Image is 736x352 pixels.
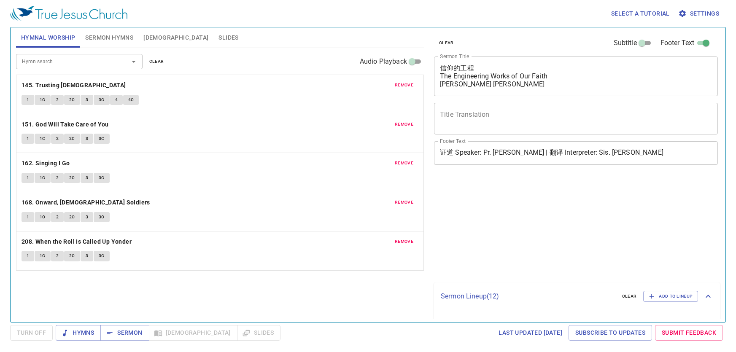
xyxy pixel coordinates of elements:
button: clear [144,56,169,67]
button: 2C [64,173,80,183]
button: 162. Singing I Go [22,158,71,169]
button: Hymns [56,325,101,341]
span: 1 [27,96,29,104]
button: 3C [94,95,110,105]
button: clear [434,38,459,48]
button: 2C [64,251,80,261]
button: 2 [51,134,64,144]
button: 2C [64,212,80,222]
span: Sermon Hymns [85,32,133,43]
span: 2 [56,135,59,142]
span: 2 [56,96,59,104]
button: 4C [123,95,139,105]
span: Sermon [107,328,142,338]
span: Subtitle [614,38,637,48]
img: True Jesus Church [10,6,127,21]
span: 2C [69,213,75,221]
span: 3C [99,174,105,182]
iframe: from-child [431,174,662,279]
span: clear [439,39,454,47]
span: Submit Feedback [662,328,716,338]
button: 145. Trusting [DEMOGRAPHIC_DATA] [22,80,127,91]
button: remove [390,119,418,129]
button: Settings [677,6,723,21]
button: 2C [64,95,80,105]
span: Select a tutorial [611,8,670,19]
button: 1C [35,173,51,183]
button: 168. Onward, [DEMOGRAPHIC_DATA] Soldiers [22,197,151,208]
button: Add to Lineup [643,291,698,302]
span: 3 [86,252,88,260]
span: 2 [56,213,59,221]
span: 4 [115,96,118,104]
a: Submit Feedback [655,325,723,341]
button: 1 [22,95,34,105]
span: remove [395,159,413,167]
span: Add to Lineup [649,293,693,300]
button: Sermon [100,325,149,341]
button: 3C [94,134,110,144]
b: 168. Onward, [DEMOGRAPHIC_DATA] Soldiers [22,197,150,208]
button: 208. When the Roll Is Called Up Yonder [22,236,133,247]
button: remove [390,158,418,168]
span: 3 [86,135,88,142]
span: 2 [56,252,59,260]
span: remove [395,238,413,245]
button: remove [390,197,418,207]
span: Settings [680,8,719,19]
button: 1C [35,212,51,222]
span: 1 [27,213,29,221]
button: 3C [94,251,110,261]
span: 3 [86,174,88,182]
button: Select a tutorial [608,6,673,21]
span: 2 [56,174,59,182]
button: 1C [35,251,51,261]
span: Hymnal Worship [21,32,75,43]
button: 1 [22,134,34,144]
button: remove [390,236,418,247]
button: 3C [94,173,110,183]
span: remove [395,121,413,128]
div: Sermon Lineup(12)clearAdd to Lineup [434,282,720,310]
button: 3 [81,251,93,261]
button: 1 [22,212,34,222]
span: 1 [27,174,29,182]
span: 2C [69,174,75,182]
span: 1C [40,135,46,142]
b: 151. God Will Take Care of You [22,119,109,130]
span: 4C [128,96,134,104]
span: 2C [69,135,75,142]
span: 3C [99,135,105,142]
button: 2 [51,251,64,261]
span: 1 [27,252,29,260]
span: 1C [40,96,46,104]
span: 1C [40,252,46,260]
button: 3 [81,212,93,222]
span: clear [622,293,637,300]
span: [DEMOGRAPHIC_DATA] [143,32,208,43]
button: 2 [51,95,64,105]
button: 3C [94,212,110,222]
span: 1C [40,213,46,221]
button: 1 [22,251,34,261]
span: Slides [218,32,238,43]
span: clear [149,58,164,65]
button: remove [390,80,418,90]
b: 208. When the Roll Is Called Up Yonder [22,236,132,247]
button: 3 [81,95,93,105]
span: 3C [99,96,105,104]
span: 1C [40,174,46,182]
span: 3C [99,213,105,221]
button: 1C [35,134,51,144]
span: Subscribe to Updates [575,328,645,338]
span: 2C [69,252,75,260]
span: 1 [27,135,29,142]
a: Subscribe to Updates [569,325,652,341]
button: 2 [51,212,64,222]
button: 3 [81,134,93,144]
button: 3 [81,173,93,183]
button: 151. God Will Take Care of You [22,119,110,130]
span: 2C [69,96,75,104]
a: Last updated [DATE] [495,325,566,341]
span: remove [395,199,413,206]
